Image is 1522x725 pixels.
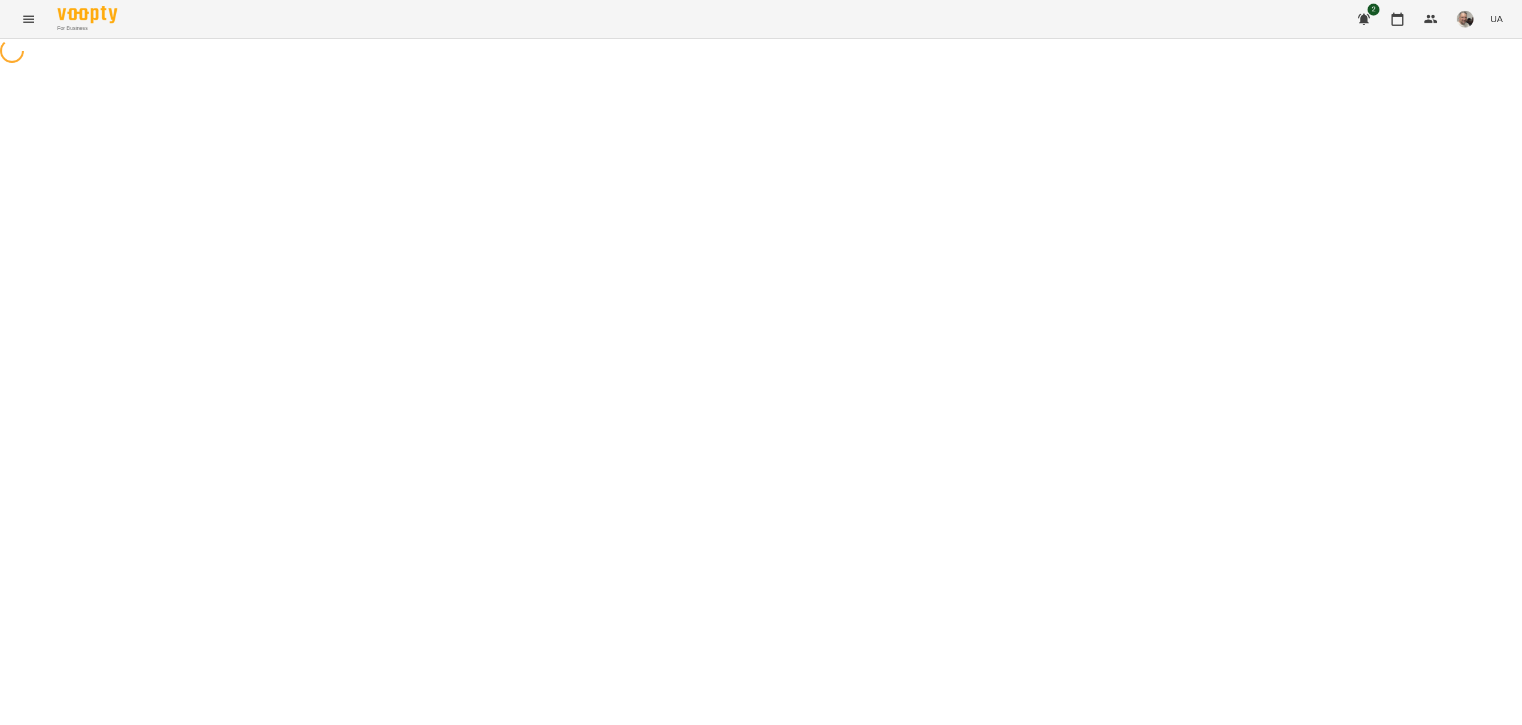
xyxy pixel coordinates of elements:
button: UA [1485,8,1508,30]
img: Voopty Logo [57,6,117,23]
img: c6e0b29f0dc4630df2824b8ec328bb4d.jpg [1457,11,1474,28]
span: For Business [57,25,117,32]
span: UA [1490,13,1503,25]
span: 2 [1368,4,1379,16]
button: Menu [14,5,43,34]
